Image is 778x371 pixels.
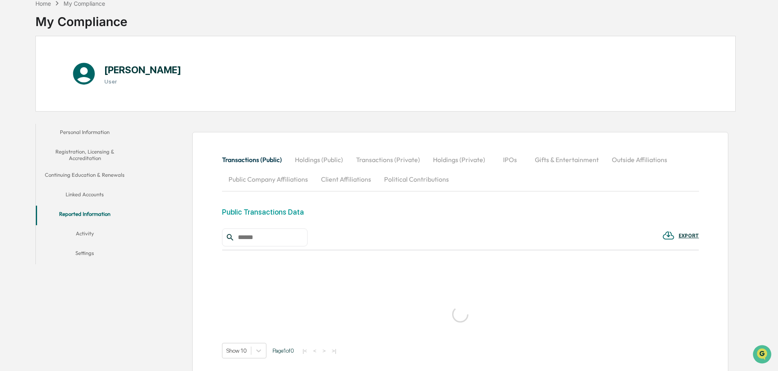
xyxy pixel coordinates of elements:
div: 🖐️ [8,103,15,110]
h1: [PERSON_NAME] [104,64,181,76]
div: My Compliance [35,8,127,29]
button: Political Contributions [378,169,455,189]
span: Pylon [81,138,99,144]
button: Holdings (Public) [288,150,349,169]
button: Transactions (Public) [222,150,288,169]
p: How can we help? [8,17,148,30]
button: Continuing Education & Renewals [36,167,134,186]
img: 1746055101610-c473b297-6a78-478c-a979-82029cc54cd1 [8,62,23,77]
button: Linked Accounts [36,186,134,206]
button: < [311,347,319,354]
a: Powered byPylon [57,138,99,144]
div: We're available if you need us! [28,70,103,77]
button: Personal Information [36,124,134,143]
button: Outside Affiliations [605,150,674,169]
button: >| [329,347,338,354]
span: Data Lookup [16,118,51,126]
span: Preclearance [16,103,53,111]
span: Attestations [67,103,101,111]
button: Start new chat [138,65,148,75]
button: Transactions (Private) [349,150,426,169]
button: Activity [36,225,134,245]
div: 🗄️ [59,103,66,110]
div: secondary tabs example [222,150,699,189]
a: 🗄️Attestations [56,99,104,114]
iframe: Open customer support [752,344,774,366]
div: EXPORT [679,233,699,239]
button: Holdings (Private) [426,150,492,169]
div: Start new chat [28,62,134,70]
a: 🖐️Preclearance [5,99,56,114]
button: IPOs [492,150,528,169]
div: Public Transactions Data [222,208,304,216]
div: secondary tabs example [36,124,134,264]
button: |< [300,347,310,354]
a: 🔎Data Lookup [5,115,55,130]
div: 🔎 [8,119,15,125]
button: Registration, Licensing & Accreditation [36,143,134,167]
button: Gifts & Entertainment [528,150,605,169]
button: Client Affiliations [314,169,378,189]
button: > [320,347,328,354]
button: Reported Information [36,206,134,225]
button: Public Company Affiliations [222,169,314,189]
img: EXPORT [662,229,675,241]
button: Settings [36,245,134,264]
span: Page 1 of 0 [273,347,294,354]
h3: User [104,78,181,85]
